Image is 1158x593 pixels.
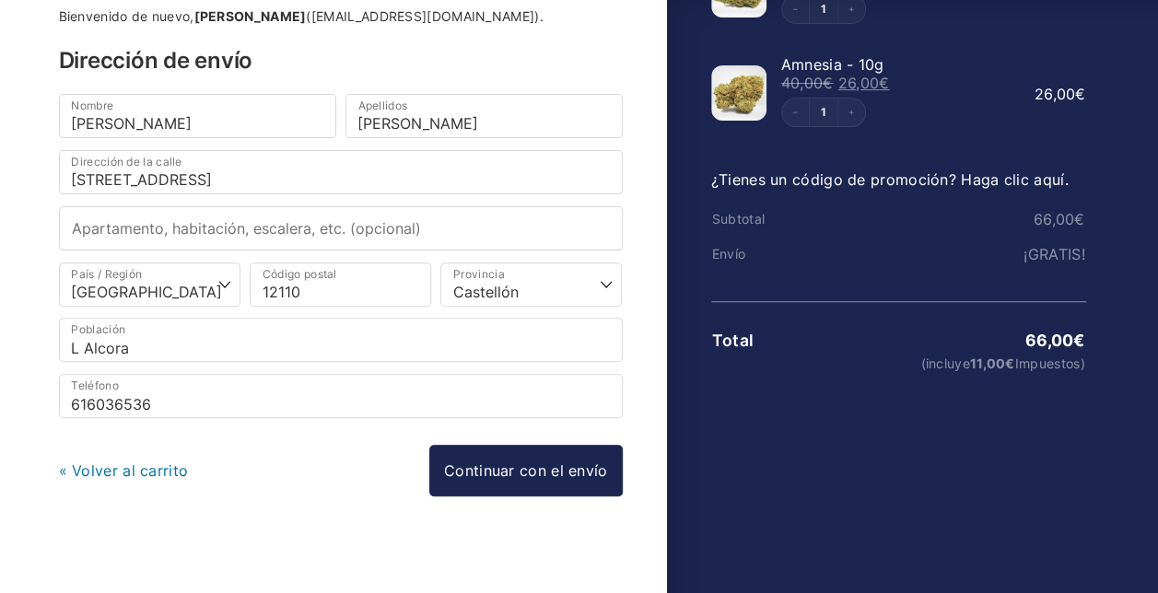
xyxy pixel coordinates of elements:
span: € [1005,355,1014,371]
a: ¿Tienes un código de promoción? Haga clic aquí. [711,170,1069,189]
h3: Dirección de envío [59,50,623,72]
span: € [1073,331,1084,350]
a: Continuar con el envío [429,445,623,496]
th: Total [711,331,836,350]
div: Bienvenido de nuevo, ([EMAIL_ADDRESS][DOMAIN_NAME]). [59,10,623,23]
span: € [823,74,833,92]
input: Nombre [59,94,336,138]
span: € [879,74,889,92]
span: Amnesia - 10g [781,55,884,74]
bdi: 66,00 [1034,210,1085,228]
input: Teléfono [59,374,623,418]
bdi: 26,00 [838,74,890,92]
span: € [1075,85,1085,103]
span: 11,00 [970,355,1015,371]
input: Población [59,318,623,362]
th: Subtotal [711,212,836,227]
span: € [1074,210,1084,228]
a: « Volver al carrito [59,461,189,480]
strong: [PERSON_NAME] [194,8,307,24]
button: Decrement [782,99,810,126]
input: Apellidos [345,94,623,138]
td: ¡GRATIS! [836,246,1085,262]
bdi: 40,00 [781,74,834,92]
bdi: 26,00 [1035,85,1086,103]
input: Código postal [250,262,431,307]
th: Envío [711,247,836,262]
input: Apartamento, habitación, escalera, etc. (opcional) [59,206,623,250]
a: Edit [810,107,837,118]
small: (incluye Impuestos) [836,357,1084,370]
a: Edit [810,4,837,15]
button: Increment [837,99,865,126]
input: Dirección de la calle [59,150,623,194]
bdi: 66,00 [1025,331,1085,350]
